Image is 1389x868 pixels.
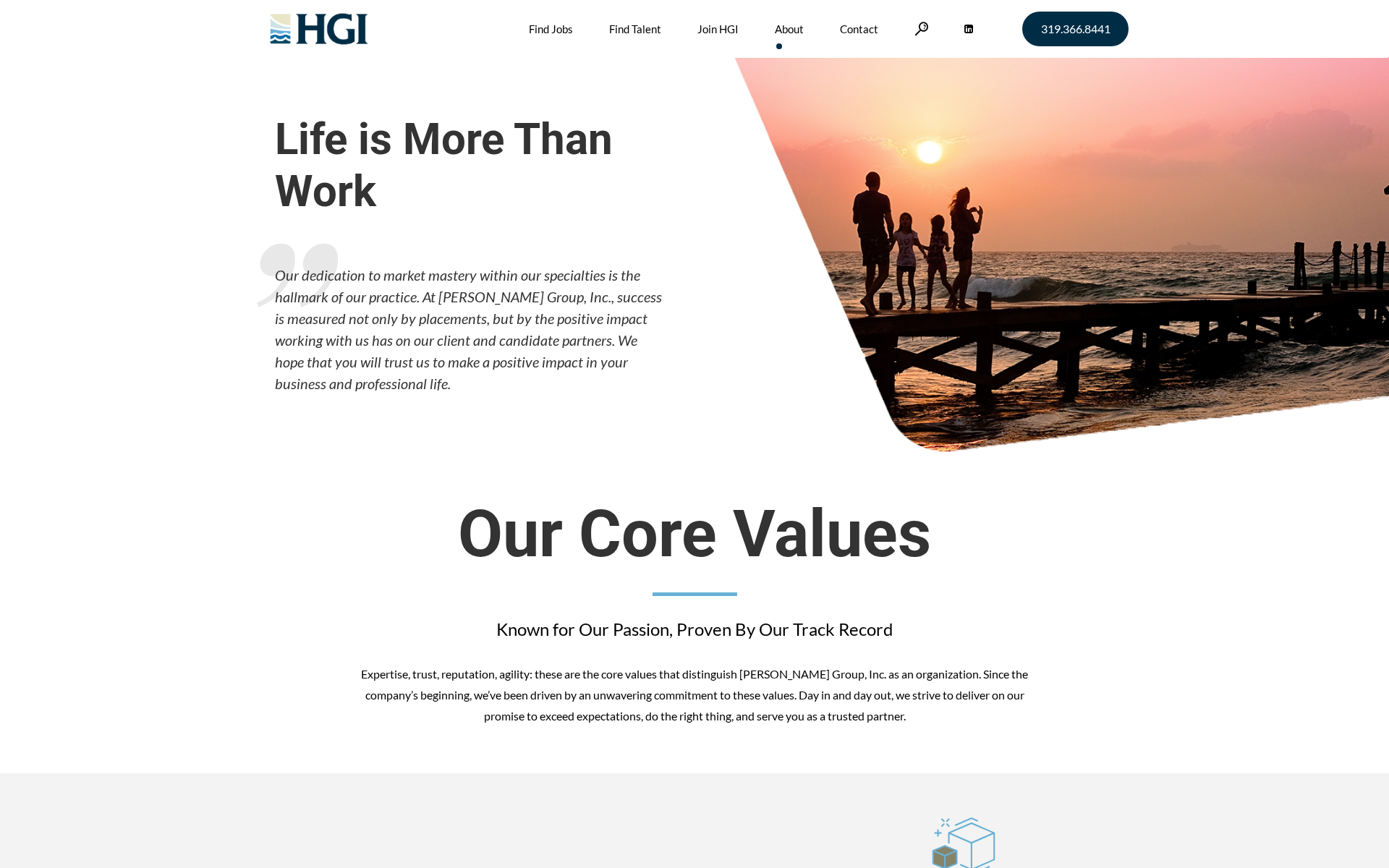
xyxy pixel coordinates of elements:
[914,22,929,35] a: Search
[354,664,1035,726] p: Expertise, trust, reputation, agility: these are the core values that distinguish [PERSON_NAME] G...
[1022,12,1129,46] a: 319.366.8441
[275,264,666,394] p: Our dedication to market mastery within our specialties is the hallmark of our practice. At [PERS...
[1041,23,1110,35] span: 319.366.8441
[275,114,666,218] span: Life is More Than Work
[354,617,1035,642] div: Known for Our Passion, Proven By Our Track Record
[354,498,1035,570] span: Our Core Values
